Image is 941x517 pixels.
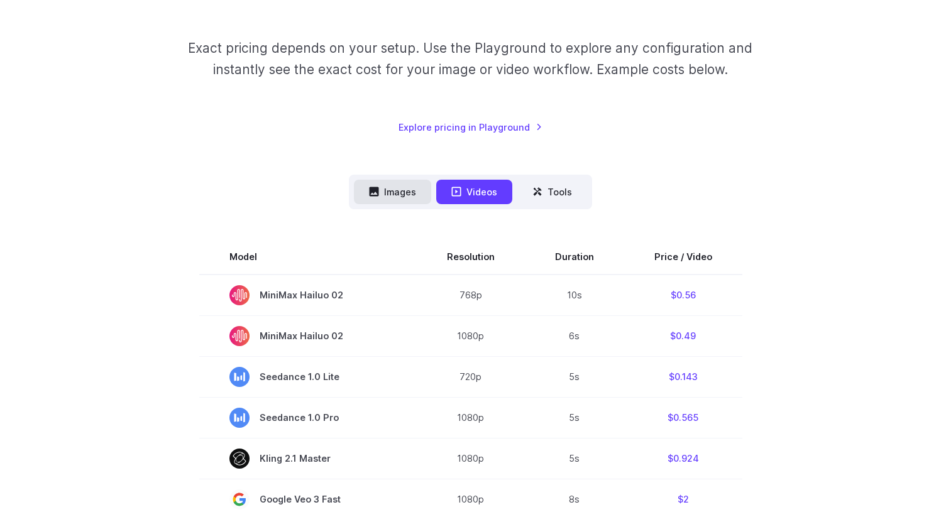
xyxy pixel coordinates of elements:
[624,315,742,356] td: $0.49
[436,180,512,204] button: Videos
[525,315,624,356] td: 6s
[525,356,624,397] td: 5s
[229,326,387,346] span: MiniMax Hailuo 02
[525,275,624,316] td: 10s
[417,438,525,479] td: 1080p
[229,285,387,305] span: MiniMax Hailuo 02
[525,438,624,479] td: 5s
[229,489,387,509] span: Google Veo 3 Fast
[525,397,624,438] td: 5s
[517,180,587,204] button: Tools
[624,356,742,397] td: $0.143
[199,239,417,275] th: Model
[624,275,742,316] td: $0.56
[399,120,542,134] a: Explore pricing in Playground
[229,408,387,428] span: Seedance 1.0 Pro
[525,239,624,275] th: Duration
[417,397,525,438] td: 1080p
[417,315,525,356] td: 1080p
[624,239,742,275] th: Price / Video
[229,449,387,469] span: Kling 2.1 Master
[417,356,525,397] td: 720p
[229,367,387,387] span: Seedance 1.0 Lite
[417,239,525,275] th: Resolution
[417,275,525,316] td: 768p
[164,38,776,80] p: Exact pricing depends on your setup. Use the Playground to explore any configuration and instantl...
[624,397,742,438] td: $0.565
[624,438,742,479] td: $0.924
[354,180,431,204] button: Images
